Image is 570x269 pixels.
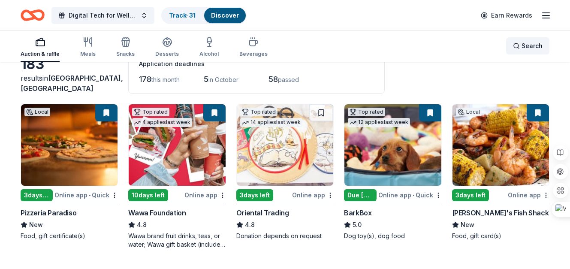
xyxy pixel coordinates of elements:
div: Pizzeria Paradiso [21,208,76,218]
div: [PERSON_NAME]'s Fish Shack [452,208,549,218]
button: Digital Tech for Wellness and Silent Auction Arts Fundraiser [51,7,154,24]
button: Meals [80,33,96,62]
div: Online app Quick [378,190,442,200]
div: 14 applies last week [240,118,302,127]
div: Wawa brand fruit drinks, teas, or water; Wawa gift basket (includes Wawa products and coupons) [128,232,226,249]
img: Image for Wawa Foundation [129,104,225,186]
a: Image for Pizzeria ParadisoLocal3days leftOnline app•QuickPizzeria ParadisoNewFood, gift certific... [21,104,118,240]
div: 3 days left [21,189,53,201]
div: Food, gift certificate(s) [21,232,118,240]
img: Image for Oriental Trading [237,104,333,186]
a: Home [21,5,45,25]
div: Online app [184,190,226,200]
a: Discover [211,12,239,19]
a: Image for BarkBoxTop rated12 applieslast weekDue [DATE]Online app•QuickBarkBox5.0Dog toy(s), dog ... [344,104,441,240]
span: in October [208,76,238,83]
button: Beverages [239,33,268,62]
img: Image for Ford's Fish Shack [452,104,549,186]
a: Earn Rewards [476,8,537,23]
a: Image for Wawa FoundationTop rated4 applieslast week10days leftOnline appWawa Foundation4.8Wawa b... [128,104,226,249]
a: Image for Oriental TradingTop rated14 applieslast week3days leftOnline appOriental Trading4.8Dona... [236,104,334,240]
div: 10 days left [128,189,168,201]
span: • [89,192,90,199]
div: Donation depends on request [236,232,334,240]
div: Online app [292,190,334,200]
div: results [21,73,118,94]
span: [GEOGRAPHIC_DATA], [GEOGRAPHIC_DATA] [21,74,123,93]
span: 4.8 [137,220,147,230]
div: Beverages [239,51,268,57]
div: Desserts [155,51,179,57]
span: 5.0 [353,220,362,230]
div: Online app [508,190,549,200]
span: this month [151,76,180,83]
div: BarkBox [344,208,371,218]
span: Digital Tech for Wellness and Silent Auction Arts Fundraiser [69,10,137,21]
div: Local [24,108,50,116]
img: Image for Pizzeria Paradiso [21,104,118,186]
button: Auction & raffle [21,33,60,62]
button: Desserts [155,33,179,62]
div: 3 days left [452,189,489,201]
span: Search [522,41,543,51]
a: Track· 31 [169,12,196,19]
span: 178 [139,75,151,84]
span: in [21,74,123,93]
a: Image for Ford's Fish ShackLocal3days leftOnline app[PERSON_NAME]'s Fish ShackNewFood, gift card(s) [452,104,549,240]
span: 5 [204,75,208,84]
div: 4 applies last week [132,118,192,127]
div: Local [456,108,482,116]
div: Application deadlines [139,59,374,69]
div: Wawa Foundation [128,208,186,218]
span: passed [278,76,299,83]
img: Image for BarkBox [344,104,441,186]
button: Alcohol [199,33,219,62]
div: Due [DATE] [344,189,376,201]
button: Track· 31Discover [161,7,247,24]
div: Oriental Trading [236,208,289,218]
div: 3 days left [236,189,273,201]
div: Alcohol [199,51,219,57]
button: Snacks [116,33,135,62]
span: 58 [268,75,278,84]
div: Top rated [132,108,169,116]
div: Auction & raffle [21,51,60,57]
div: Meals [80,51,96,57]
span: 4.8 [245,220,255,230]
div: Dog toy(s), dog food [344,232,441,240]
div: Top rated [240,108,277,116]
div: 12 applies last week [348,118,410,127]
span: New [29,220,43,230]
div: Food, gift card(s) [452,232,549,240]
span: • [413,192,414,199]
div: Top rated [348,108,385,116]
span: New [461,220,474,230]
div: Snacks [116,51,135,57]
div: 183 [21,56,118,73]
div: Online app Quick [54,190,118,200]
button: Search [506,37,549,54]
